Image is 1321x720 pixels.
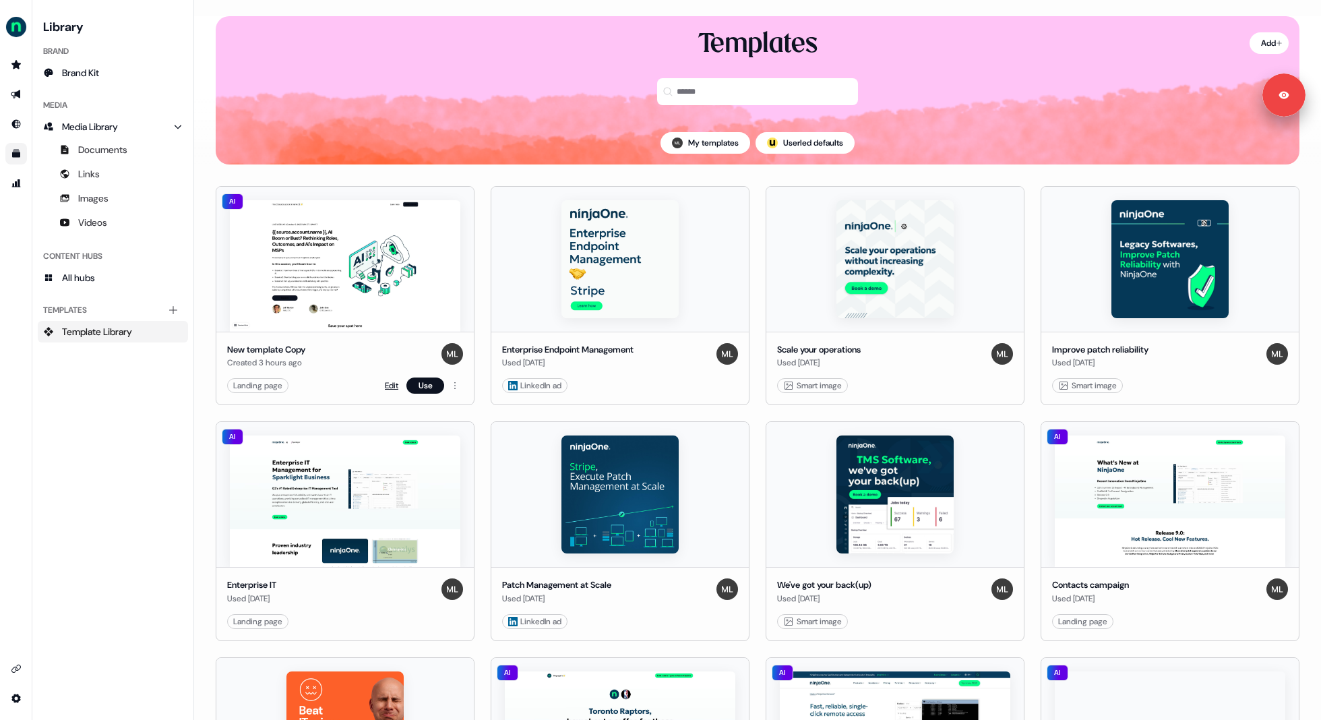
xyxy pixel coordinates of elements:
div: LinkedIn ad [508,379,561,392]
div: Templates [38,299,188,321]
div: Used [DATE] [1052,356,1148,369]
a: Images [38,187,188,209]
div: LinkedIn ad [508,615,561,628]
div: AI [222,193,243,210]
a: Documents [38,139,188,160]
a: Edit [385,379,398,392]
div: Created 3 hours ago [227,356,305,369]
span: Template Library [62,325,132,338]
img: Improve patch reliability [1111,200,1229,318]
button: Scale your operationsScale your operationsUsed [DATE]Megan Smart image [766,186,1024,405]
div: AI [1047,429,1068,445]
div: Used [DATE] [1052,592,1129,605]
img: Contacts campaign [1055,436,1285,567]
div: Improve patch reliability [1052,343,1148,357]
div: Contacts campaign [1052,578,1129,592]
div: Used [DATE] [777,356,861,369]
div: Landing page [1058,615,1107,628]
img: Enterprise IT [230,436,460,567]
img: Megan [672,138,683,148]
div: Landing page [233,615,282,628]
div: Scale your operations [777,343,861,357]
button: Contacts campaignAIContacts campaignUsed [DATE]MeganLanding page [1041,421,1299,640]
div: Used [DATE] [502,592,611,605]
div: Landing page [233,379,282,392]
div: Media [38,94,188,116]
button: Enterprise Endpoint ManagementEnterprise Endpoint ManagementUsed [DATE]Megan LinkedIn ad [491,186,749,405]
button: userled logo;Userled defaults [756,132,855,154]
div: AI [1047,665,1068,681]
button: Improve patch reliabilityImprove patch reliabilityUsed [DATE]Megan Smart image [1041,186,1299,405]
a: Go to outbound experience [5,84,27,105]
a: Template Library [38,321,188,342]
div: Used [DATE] [777,592,871,605]
img: Megan [1266,343,1288,365]
img: Enterprise Endpoint Management [561,200,679,318]
img: Megan [991,343,1013,365]
button: My templates [660,132,750,154]
a: Media Library [38,116,188,138]
a: Brand Kit [38,62,188,84]
button: Use [406,378,444,394]
div: Used [DATE] [227,592,276,605]
div: Patch Management at Scale [502,578,611,592]
div: Templates [698,27,818,62]
img: Megan [441,343,463,365]
a: Go to Inbound [5,113,27,135]
a: Go to integrations [5,658,27,680]
div: New template Copy [227,343,305,357]
button: Patch Management at ScalePatch Management at ScaleUsed [DATE]Megan LinkedIn ad [491,421,749,640]
a: Go to prospects [5,54,27,76]
span: All hubs [62,271,95,284]
div: ; [767,138,778,148]
img: userled logo [767,138,778,148]
div: Smart image [783,615,842,628]
a: Videos [38,212,188,233]
img: Patch Management at Scale [561,436,679,553]
button: Add [1250,32,1289,54]
span: Media Library [62,120,118,133]
div: AI [222,429,243,445]
img: Megan [716,343,738,365]
h3: Library [38,16,188,35]
div: AI [772,665,793,681]
button: Enterprise ITAIEnterprise ITUsed [DATE]MeganLanding page [216,421,474,640]
a: All hubs [38,267,188,289]
span: Documents [78,143,127,156]
div: Enterprise Endpoint Management [502,343,634,357]
a: Go to integrations [5,688,27,709]
button: New template CopyAINew template CopyCreated 3 hours agoMeganLanding pageEditUse [216,186,474,405]
img: New template Copy [230,200,460,332]
span: Images [78,191,109,205]
div: AI [497,665,518,681]
div: Smart image [783,379,842,392]
img: We've got your back(up) [836,436,954,553]
div: Enterprise IT [227,578,276,592]
a: Go to attribution [5,173,27,194]
img: Megan [991,578,1013,600]
img: Megan [1266,578,1288,600]
img: Scale your operations [836,200,954,318]
span: Brand Kit [62,66,99,80]
img: Megan [716,578,738,600]
button: We've got your back(up)We've got your back(up)Used [DATE]Megan Smart image [766,421,1024,640]
div: We've got your back(up) [777,578,871,592]
img: Megan [441,578,463,600]
span: Links [78,167,100,181]
a: Links [38,163,188,185]
div: Used [DATE] [502,356,634,369]
a: Go to templates [5,143,27,164]
div: Brand [38,40,188,62]
div: Smart image [1058,379,1117,392]
div: Content Hubs [38,245,188,267]
span: Videos [78,216,107,229]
